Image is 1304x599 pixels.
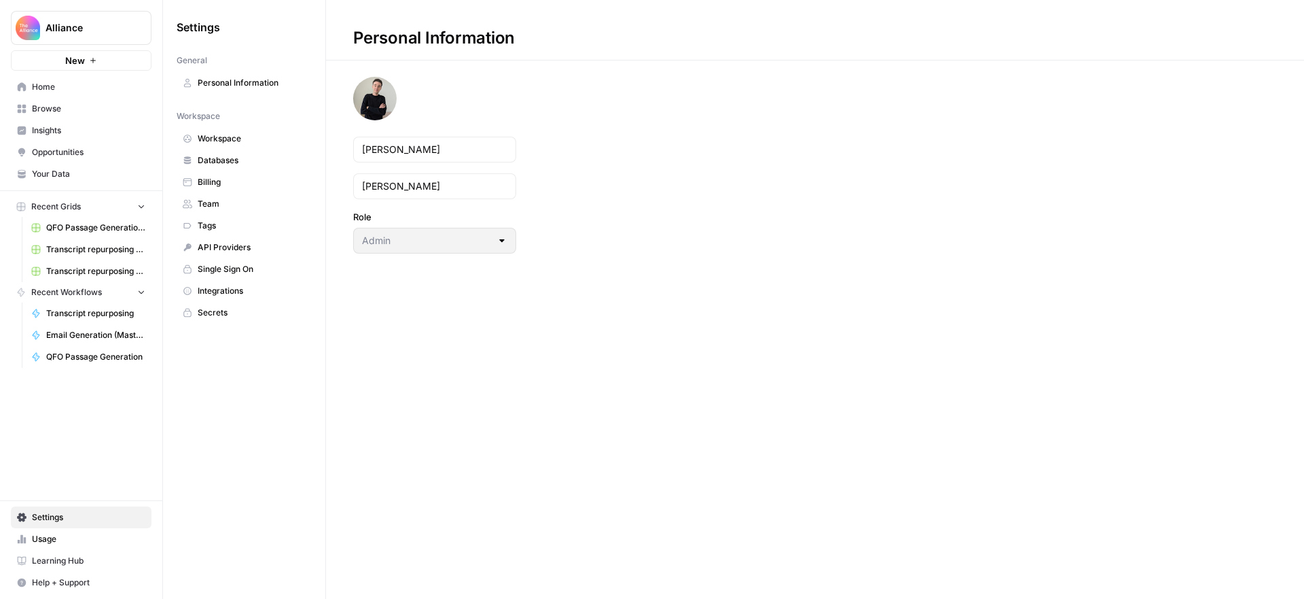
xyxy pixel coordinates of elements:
span: Workspace [177,110,220,122]
a: Integrations [177,280,312,302]
a: Insights [11,120,151,141]
a: Personal Information [177,72,312,94]
span: QFO Passage Generation (FA) [46,222,145,234]
span: Email Generation (Master) [46,329,145,341]
span: Opportunities [32,146,145,158]
a: Opportunities [11,141,151,163]
div: Personal Information [326,27,542,49]
span: Settings [177,19,220,35]
a: API Providers [177,237,312,258]
span: Browse [32,103,145,115]
a: Workspace [177,128,312,150]
span: Tags [198,220,306,232]
span: API Providers [198,241,306,254]
span: Billing [198,176,306,188]
span: Home [32,81,145,93]
img: avatar [353,77,397,120]
a: Learning Hub [11,550,151,572]
span: Databases [198,154,306,167]
span: Single Sign On [198,263,306,275]
a: Usage [11,528,151,550]
span: General [177,54,207,67]
span: Workspace [198,133,306,145]
a: Home [11,76,151,98]
span: Learning Hub [32,555,145,567]
span: Recent Grids [31,201,81,213]
span: Help + Support [32,577,145,589]
span: Insights [32,124,145,137]
a: Team [177,193,312,215]
a: Transcript repurposing [25,303,151,324]
span: Your Data [32,168,145,180]
span: New [65,54,85,67]
button: Recent Workflows [11,282,151,303]
a: Tags [177,215,312,237]
a: Transcript repurposing (PMA) [25,239,151,260]
span: Transcript repurposing [46,307,145,320]
a: Email Generation (Master) [25,324,151,346]
span: Secrets [198,307,306,319]
button: Workspace: Alliance [11,11,151,45]
a: Databases [177,150,312,171]
a: Transcript repurposing (FA) [25,260,151,282]
span: Settings [32,511,145,524]
span: Team [198,198,306,210]
span: Integrations [198,285,306,297]
label: Role [353,210,516,224]
button: New [11,50,151,71]
span: Recent Workflows [31,286,102,298]
a: Browse [11,98,151,120]
button: Recent Grids [11,196,151,217]
a: Settings [11,507,151,528]
a: Your Data [11,163,151,185]
img: Alliance Logo [16,16,40,40]
span: Personal Information [198,77,306,89]
a: Secrets [177,302,312,324]
button: Help + Support [11,572,151,594]
span: Transcript repurposing (PMA) [46,243,145,256]
span: Transcript repurposing (FA) [46,265,145,277]
a: QFO Passage Generation (FA) [25,217,151,239]
a: QFO Passage Generation [25,346,151,368]
span: QFO Passage Generation [46,351,145,363]
a: Single Sign On [177,258,312,280]
span: Alliance [46,21,128,35]
a: Billing [177,171,312,193]
span: Usage [32,533,145,545]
